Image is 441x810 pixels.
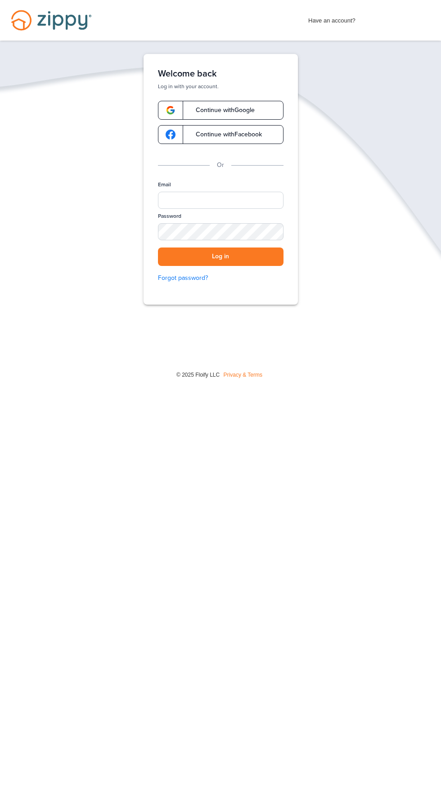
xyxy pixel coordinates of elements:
input: Email [158,192,283,209]
label: Password [158,212,181,220]
img: google-logo [166,105,175,115]
span: Have an account? [308,11,355,26]
img: google-logo [166,130,175,139]
h1: Welcome back [158,68,283,79]
a: google-logoContinue withFacebook [158,125,283,144]
a: Privacy & Terms [224,372,262,378]
span: Continue with Facebook [187,131,262,138]
label: Email [158,181,171,189]
p: Or [217,160,224,170]
p: Log in with your account. [158,83,283,90]
input: Password [158,223,283,240]
a: google-logoContinue withGoogle [158,101,283,120]
span: Continue with Google [187,107,255,113]
button: Log in [158,247,283,266]
a: Forgot password? [158,273,283,283]
span: © 2025 Floify LLC [176,372,220,378]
